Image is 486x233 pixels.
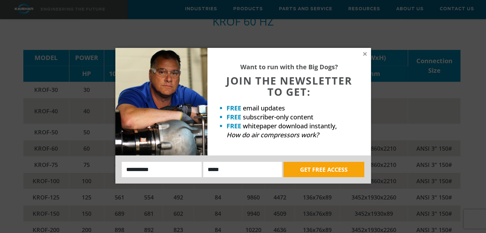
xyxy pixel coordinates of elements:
strong: FREE [227,104,241,112]
em: How do air compressors work? [227,131,319,139]
strong: FREE [227,113,241,121]
strong: FREE [227,122,241,130]
button: GET FREE ACCESS [283,162,364,177]
span: subscriber-only content [243,113,313,121]
input: Email [203,162,282,177]
span: whitepaper download instantly, [243,122,337,130]
span: email updates [243,104,285,112]
span: JOIN THE NEWSLETTER TO GET: [226,74,352,99]
input: Name: [122,162,202,177]
strong: Want to run with the Big Dogs? [240,63,338,71]
button: Close [362,51,368,57]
